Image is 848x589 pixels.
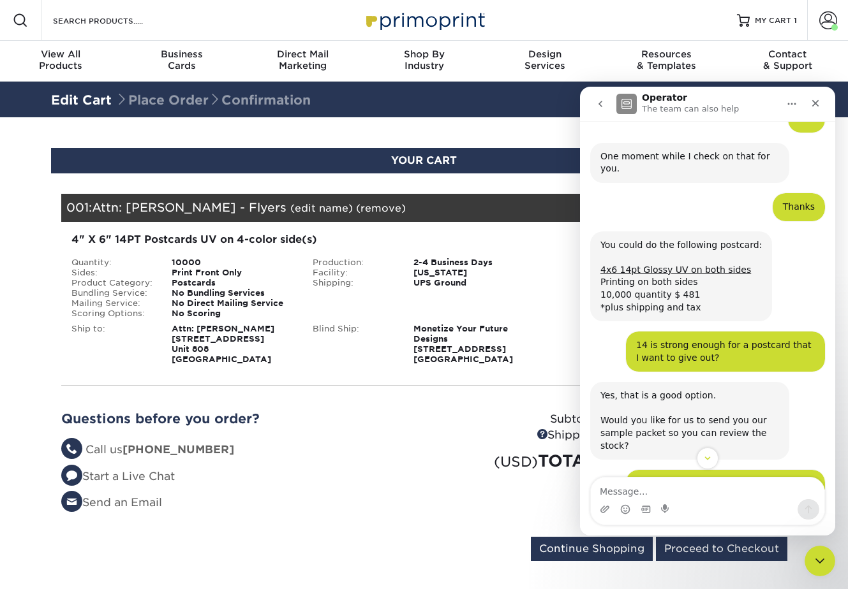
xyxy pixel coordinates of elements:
h2: Questions before you order? [61,411,415,426]
div: Facility: [303,268,404,278]
div: Scoring Options: [62,309,163,319]
div: Sides: [62,268,163,278]
div: Mailing Service: [62,298,163,309]
span: 1 [794,16,797,25]
small: (USD) [494,453,538,470]
span: Business [121,48,242,60]
a: Direct MailMarketing [242,41,364,82]
button: Upload attachment [20,418,30,428]
a: Start a Live Chat [61,470,175,483]
a: DesignServices [484,41,606,82]
div: 10000 [162,258,303,268]
div: No Scoring [162,309,303,319]
div: Services [484,48,606,71]
button: Start recording [81,418,91,428]
div: Quantity: [62,258,163,268]
strong: Monetize Your Future Designs [STREET_ADDRESS] [GEOGRAPHIC_DATA] [413,324,513,364]
span: Contact [727,48,848,60]
div: & Templates [606,48,727,71]
span: YOUR CART [391,154,457,166]
span: Design [484,48,606,60]
input: Continue Shopping [531,537,653,561]
div: Subtotal: [424,411,611,428]
a: Edit Cart [51,92,112,108]
div: Marketing [242,48,364,71]
a: (edit name) [290,202,353,214]
a: Shop ByIndustry [364,41,485,82]
button: Send a message… [218,412,239,433]
div: Shipping: [554,232,777,245]
div: [US_STATE] [404,268,545,278]
a: Resources& Templates [606,41,727,82]
div: 001: [61,194,666,222]
div: No, because my client wants them quick, but thanks. How long is production and what is the shippi... [46,383,245,461]
div: Junia says… [10,383,245,471]
div: UPS Ground [404,278,545,288]
iframe: To enrich screen reader interactions, please activate Accessibility in Grammarly extension settings [580,87,835,535]
div: Print Front Only [162,268,303,278]
button: Scroll to bottom [117,361,138,382]
button: Gif picker [61,418,71,428]
div: Bundling Service: [62,288,163,298]
input: SEARCH PRODUCTS..... [52,13,176,28]
div: TOTAL: [424,449,611,473]
li: Call us [61,442,415,458]
span: MY CART [755,15,791,26]
div: Shipping: [303,278,404,288]
div: Ship to: [62,324,163,365]
div: Cards [121,48,242,71]
div: Postcards [162,278,303,288]
div: Product Category: [62,278,163,288]
button: Emoji picker [40,418,50,428]
div: Blind Ship: [303,324,404,365]
a: BusinessCards [121,41,242,82]
textarea: Message… [11,391,244,412]
span: Attn: [PERSON_NAME] - Flyers [92,200,286,214]
div: & Support [727,48,848,71]
span: Place Order Confirmation [115,92,311,108]
div: Industry [364,48,485,71]
a: Send an Email [61,496,162,509]
a: Contact& Support [727,41,848,82]
span: Resources [606,48,727,60]
img: Primoprint [361,6,488,34]
div: 4" X 6" 14PT Postcards UV on 4-color side(s) [71,232,535,247]
strong: Attn: [PERSON_NAME] [STREET_ADDRESS] Unit 808 [GEOGRAPHIC_DATA] [172,324,274,364]
strong: [PHONE_NUMBER] [123,443,234,456]
a: (remove) [356,202,406,214]
iframe: Intercom live chat [805,546,835,576]
div: No Bundling Services [162,288,303,298]
div: 2-4 Business Days [404,258,545,268]
div: Production: [303,258,404,268]
div: Shipping: [424,427,611,444]
div: No Direct Mailing Service [162,298,303,309]
span: Shop By [364,48,485,60]
span: Direct Mail [242,48,364,60]
input: Proceed to Checkout [656,537,787,561]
